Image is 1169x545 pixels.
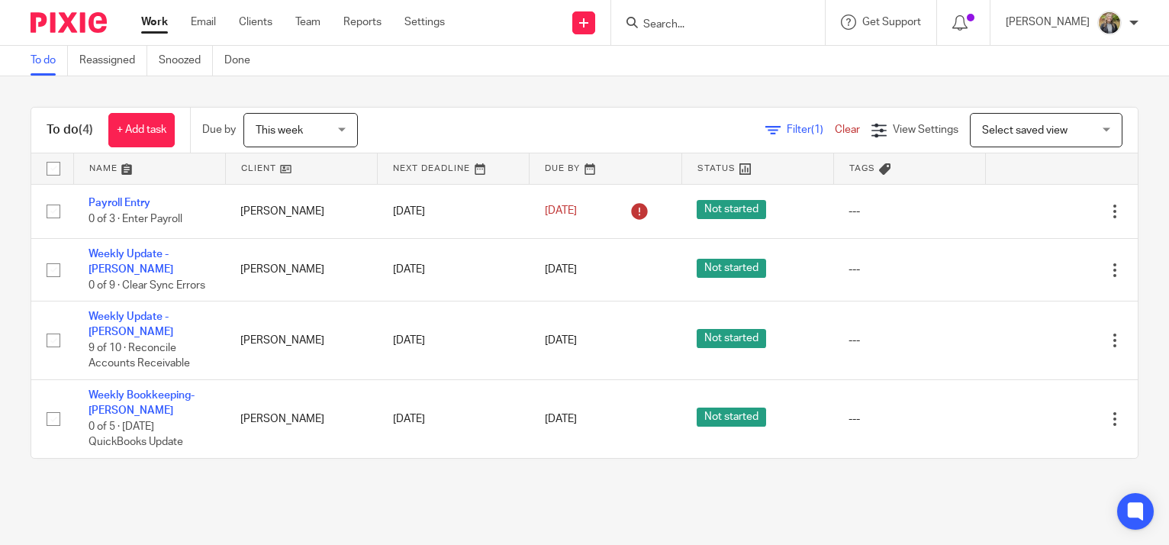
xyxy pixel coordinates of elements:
[141,15,168,30] a: Work
[378,302,530,380] td: [DATE]
[31,46,68,76] a: To do
[849,262,970,277] div: ---
[225,184,377,238] td: [PERSON_NAME]
[697,329,766,348] span: Not started
[697,200,766,219] span: Not started
[849,204,970,219] div: ---
[787,124,835,135] span: Filter
[89,214,182,224] span: 0 of 3 · Enter Payroll
[225,379,377,457] td: [PERSON_NAME]
[378,184,530,238] td: [DATE]
[697,408,766,427] span: Not started
[835,124,860,135] a: Clear
[47,122,93,138] h1: To do
[89,280,205,291] span: 0 of 9 · Clear Sync Errors
[89,249,173,275] a: Weekly Update - [PERSON_NAME]
[79,124,93,136] span: (4)
[89,198,150,208] a: Payroll Entry
[225,302,377,380] td: [PERSON_NAME]
[1006,15,1090,30] p: [PERSON_NAME]
[893,124,958,135] span: View Settings
[378,379,530,457] td: [DATE]
[697,259,766,278] span: Not started
[545,414,577,424] span: [DATE]
[225,238,377,301] td: [PERSON_NAME]
[404,15,445,30] a: Settings
[811,124,823,135] span: (1)
[378,238,530,301] td: [DATE]
[849,164,875,173] span: Tags
[191,15,216,30] a: Email
[849,411,970,427] div: ---
[545,206,577,217] span: [DATE]
[256,125,303,136] span: This week
[295,15,320,30] a: Team
[31,12,107,33] img: Pixie
[89,311,173,337] a: Weekly Update - [PERSON_NAME]
[642,18,779,32] input: Search
[1097,11,1122,35] img: image.jpg
[545,335,577,346] span: [DATE]
[89,343,190,369] span: 9 of 10 · Reconcile Accounts Receivable
[89,421,183,448] span: 0 of 5 · [DATE] QuickBooks Update
[982,125,1068,136] span: Select saved view
[239,15,272,30] a: Clients
[224,46,262,76] a: Done
[159,46,213,76] a: Snoozed
[849,333,970,348] div: ---
[545,264,577,275] span: [DATE]
[202,122,236,137] p: Due by
[79,46,147,76] a: Reassigned
[108,113,175,147] a: + Add task
[89,390,195,416] a: Weekly Bookkeeping- [PERSON_NAME]
[343,15,382,30] a: Reports
[862,17,921,27] span: Get Support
